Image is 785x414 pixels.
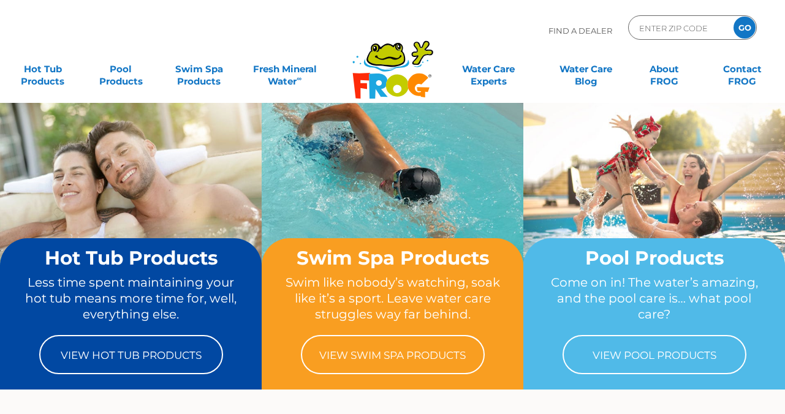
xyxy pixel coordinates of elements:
h2: Swim Spa Products [285,247,500,268]
a: AboutFROG [634,57,694,81]
a: Fresh MineralWater∞ [247,57,323,81]
a: ContactFROG [712,57,773,81]
p: Come on in! The water’s amazing, and the pool care is… what pool care? [547,274,762,323]
input: GO [734,17,756,39]
a: Hot TubProducts [12,57,73,81]
a: Water CareExperts [439,57,538,81]
p: Swim like nobody’s watching, soak like it’s a sport. Leave water care struggles way far behind. [285,274,500,323]
img: Frog Products Logo [346,24,440,99]
p: Less time spent maintaining your hot tub means more time for, well, everything else. [23,274,238,323]
sup: ∞ [297,74,301,83]
a: View Hot Tub Products [39,335,223,374]
img: home-banner-pool-short [523,102,785,298]
h2: Hot Tub Products [23,247,238,268]
a: Swim SpaProducts [169,57,229,81]
p: Find A Dealer [548,15,612,46]
img: home-banner-swim-spa-short [262,102,523,298]
h2: Pool Products [547,247,762,268]
a: Water CareBlog [555,57,616,81]
a: PoolProducts [91,57,151,81]
a: View Pool Products [563,335,746,374]
a: View Swim Spa Products [301,335,485,374]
